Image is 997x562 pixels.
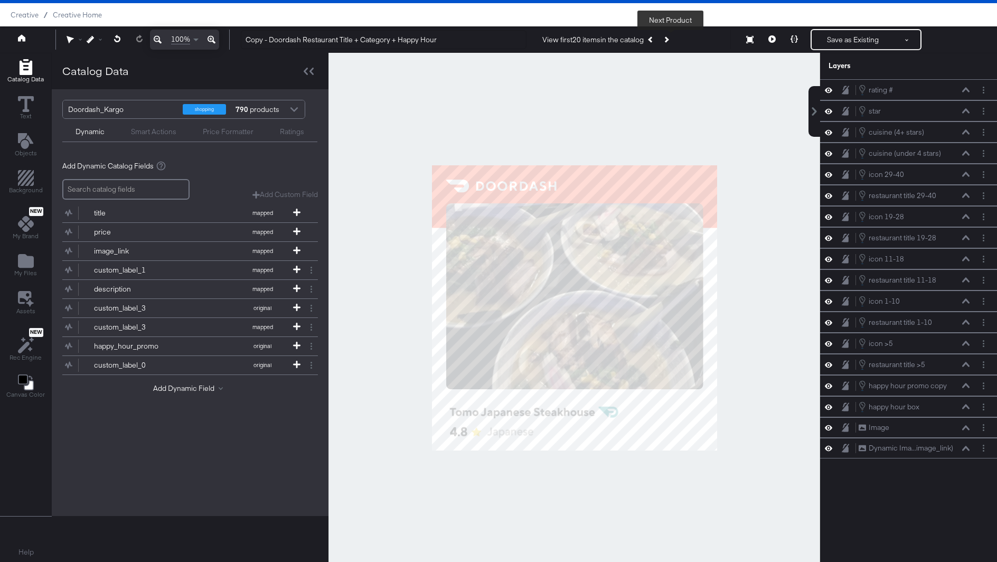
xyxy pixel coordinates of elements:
button: Layer Options [978,127,989,138]
div: Add Custom Field [252,190,318,200]
div: Dynamic [76,127,105,137]
div: happy_hour_promo [94,341,171,351]
span: mapped [233,247,291,255]
span: Add Dynamic Catalog Fields [62,161,154,171]
div: cuisine (4+ stars) [869,127,924,137]
div: custom_label_3mapped [62,318,318,336]
button: restaurant title 19-28 [858,232,937,243]
span: Assets [16,307,35,315]
div: Dynamic Ima...image_link) [869,443,953,453]
div: image_linkmapped [62,242,318,260]
button: star [858,105,881,117]
div: custom_label_1mapped [62,261,318,279]
span: Creative [11,11,39,19]
div: shopping [183,104,226,115]
div: Layers [829,61,936,71]
button: Layer Options [978,359,989,370]
span: Rec Engine [10,353,42,362]
button: restaurant title 1-10 [858,316,933,328]
button: Help [11,543,41,562]
a: Creative Home [53,11,102,19]
button: Save as Existing [812,30,894,49]
button: Layer Options [978,296,989,307]
div: rating #Layer Options [820,79,997,100]
span: mapped [233,266,291,274]
button: Layer Options [978,338,989,349]
div: price [94,227,171,237]
div: icon 29-40Layer Options [820,164,997,185]
div: happy hour box [869,402,919,412]
button: icon 1-10 [858,295,900,307]
div: Smart Actions [131,127,176,137]
div: icon 19-28 [869,212,904,222]
button: Dynamic Ima...image_link) [858,443,954,454]
button: restaurant title 29-40 [858,190,937,201]
span: original [233,342,291,350]
button: restaurant title >5 [858,359,926,370]
div: descriptionmapped [62,280,318,298]
button: cuisine (under 4 stars) [858,147,942,159]
button: Layer Options [978,275,989,286]
div: restaurant title 19-28Layer Options [820,227,997,248]
button: Layer Options [978,380,989,391]
button: Layer Options [978,190,989,201]
button: Layer Options [978,317,989,328]
div: titlemapped [62,204,318,222]
input: Search catalog fields [62,179,190,200]
div: restaurant title 11-18 [869,275,936,285]
button: icon >5 [858,338,893,349]
div: happy hour boxLayer Options [820,396,997,417]
button: Add Dynamic Field [153,383,227,394]
button: custom_label_1mapped [62,261,305,279]
button: Add Text [8,130,43,161]
button: Layer Options [978,148,989,159]
div: custom_label_3original [62,299,318,317]
span: mapped [233,209,291,217]
div: Price Formatter [203,127,253,137]
span: original [233,361,291,369]
div: icon >5Layer Options [820,333,997,354]
div: Dynamic Ima...image_link)Layer Options [820,438,997,458]
button: pricemapped [62,223,305,241]
div: custom_label_3 [94,322,171,332]
button: Layer Options [978,422,989,433]
button: rating # [858,84,893,96]
button: happy hour promo copy [858,380,947,391]
button: NewMy Brand [6,205,45,244]
div: icon 1-10 [869,296,900,306]
button: Layer Options [978,443,989,454]
strong: 790 [234,100,250,118]
button: custom_label_3mapped [62,318,305,336]
div: Doordash_Kargo [68,100,175,118]
button: Previous Product [644,30,659,49]
span: New [29,208,43,215]
div: starLayer Options [820,100,997,121]
button: Layer Options [978,211,989,222]
span: My Brand [13,232,39,240]
span: Background [9,186,43,194]
div: cuisine (under 4 stars)Layer Options [820,143,997,164]
button: Add Rectangle [3,168,49,198]
div: restaurant title 1-10 [869,317,932,327]
button: icon 19-28 [858,211,905,222]
div: custom_label_1 [94,265,171,275]
button: icon 29-40 [858,168,905,180]
div: happy hour promo copy [869,381,947,391]
div: image_link [94,246,171,256]
button: Image [858,422,890,433]
button: Text [12,93,40,124]
div: Ratings [280,127,304,137]
span: My Files [14,269,37,277]
span: New [29,329,43,336]
div: products [234,100,266,118]
button: restaurant title 11-18 [858,274,937,286]
button: custom_label_0original [62,356,305,374]
div: custom_label_3 [94,303,171,313]
button: image_linkmapped [62,242,305,260]
button: icon 11-18 [858,253,905,265]
div: restaurant title 19-28 [869,233,936,243]
div: restaurant title 11-18Layer Options [820,269,997,291]
span: mapped [233,228,291,236]
div: ImageLayer Options [820,417,997,438]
